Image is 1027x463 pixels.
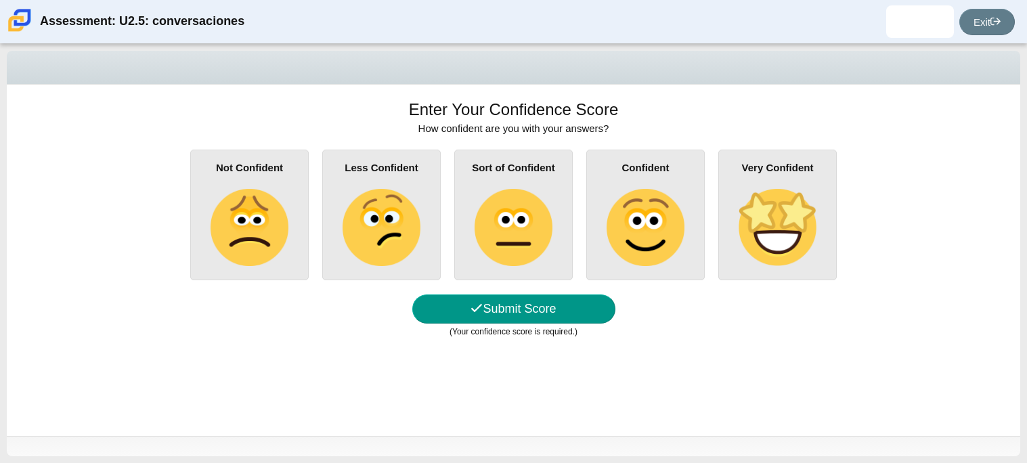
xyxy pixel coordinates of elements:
[622,162,670,173] b: Confident
[409,98,619,121] h1: Enter Your Confidence Score
[345,162,418,173] b: Less Confident
[739,189,816,266] img: star-struck-face.png
[475,189,552,266] img: neutral-face.png
[5,25,34,37] a: Carmen School of Science & Technology
[343,189,420,266] img: confused-face.png
[216,162,283,173] b: Not Confident
[909,11,931,32] img: ana.mazaba.yhXT8j
[40,5,244,38] div: Assessment: U2.5: conversaciones
[418,123,609,134] span: How confident are you with your answers?
[742,162,814,173] b: Very Confident
[5,6,34,35] img: Carmen School of Science & Technology
[412,294,615,324] button: Submit Score
[959,9,1015,35] a: Exit
[211,189,288,266] img: slightly-frowning-face.png
[472,162,554,173] b: Sort of Confident
[450,327,577,336] small: (Your confidence score is required.)
[607,189,684,266] img: slightly-smiling-face.png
